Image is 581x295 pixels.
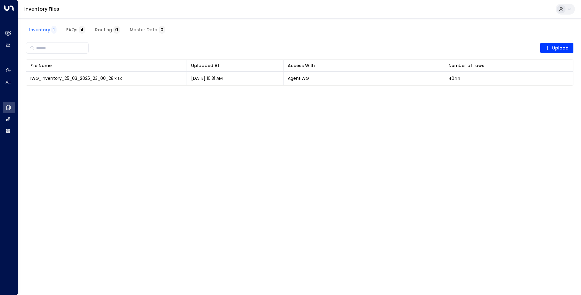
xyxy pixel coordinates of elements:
div: Access With [288,62,440,69]
span: Inventory [29,27,57,33]
div: Number of rows [449,62,569,69]
span: 0 [159,26,165,34]
span: 1 [51,26,57,34]
div: Uploaded At [191,62,279,69]
div: Uploaded At [191,62,219,69]
span: 4044 [449,75,460,81]
span: IWG_Inventory_25_03_2025_23_00_28.xlsx [30,75,122,81]
span: 0 [113,26,120,34]
p: AgentIWG [288,75,309,81]
div: File Name [30,62,52,69]
span: 4 [79,26,85,34]
button: Upload [540,43,574,53]
div: Number of rows [449,62,484,69]
span: Routing [95,27,120,33]
span: FAQs [66,27,85,33]
p: [DATE] 10:31 AM [191,75,223,81]
div: File Name [30,62,182,69]
span: Master Data [130,27,165,33]
a: Inventory Files [24,5,59,12]
span: Upload [545,44,569,52]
